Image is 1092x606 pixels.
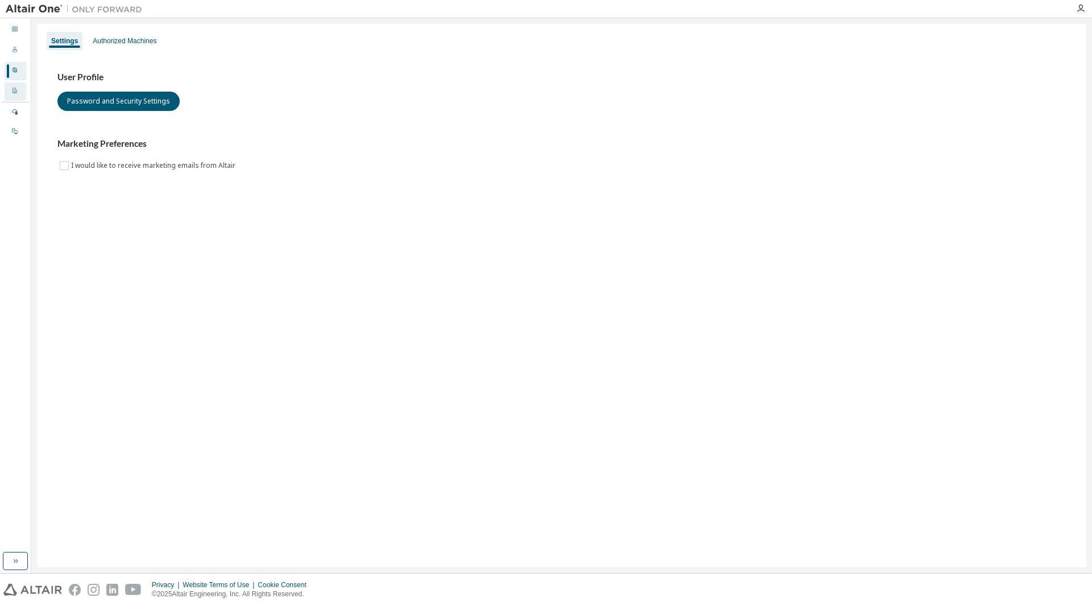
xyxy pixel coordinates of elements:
div: Dashboard [5,21,26,39]
img: facebook.svg [69,584,81,596]
div: Company Profile [5,83,26,101]
div: Privacy [152,580,183,589]
div: Website Terms of Use [183,580,258,589]
button: Password and Security Settings [57,92,180,111]
label: I would like to receive marketing emails from Altair [71,159,238,172]
h3: User Profile [57,72,1066,83]
img: linkedin.svg [106,584,118,596]
img: altair_logo.svg [3,584,62,596]
img: instagram.svg [88,584,100,596]
div: User Profile [5,62,26,80]
img: youtube.svg [125,584,142,596]
p: © 2025 Altair Engineering, Inc. All Rights Reserved. [152,589,313,599]
div: Authorized Machines [93,36,156,46]
div: Cookie Consent [258,580,313,589]
img: Altair One [6,3,148,15]
div: Users [5,42,26,60]
div: On Prem [5,123,26,141]
h3: Marketing Preferences [57,138,1066,150]
div: Managed [5,104,26,122]
div: Settings [51,36,78,46]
